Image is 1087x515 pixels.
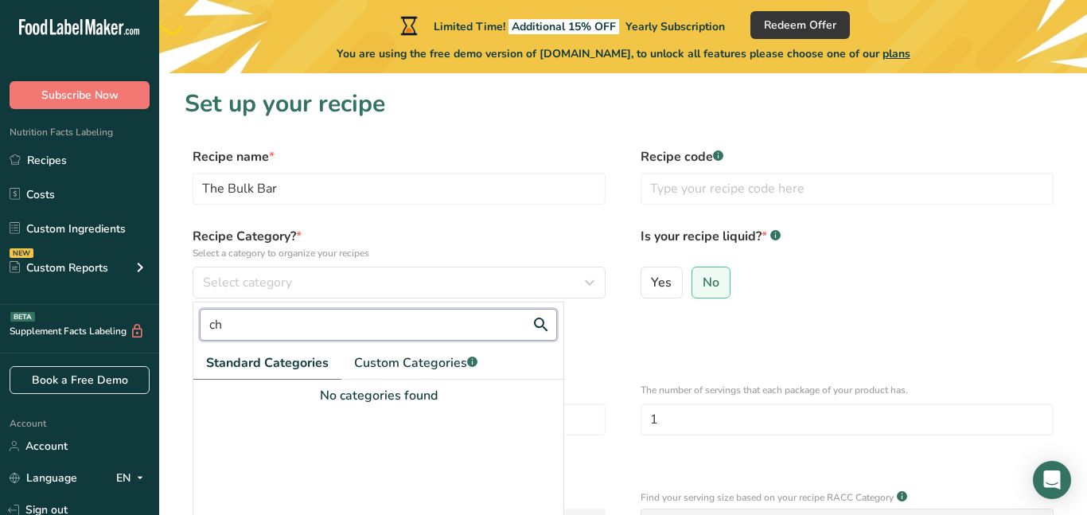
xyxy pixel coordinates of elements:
[203,273,292,292] span: Select category
[882,46,910,61] span: plans
[10,464,77,492] a: Language
[750,11,850,39] button: Redeem Offer
[764,17,836,33] span: Redeem Offer
[354,353,477,373] span: Custom Categories
[193,173,606,205] input: Type your recipe name here
[193,386,563,405] div: No categories found
[193,267,606,298] button: Select category
[397,16,725,35] div: Limited Time!
[703,275,719,291] span: No
[651,275,672,291] span: Yes
[200,309,557,341] input: Search for category
[641,173,1054,205] input: Type your recipe code here
[193,246,606,260] p: Select a category to organize your recipes
[641,227,1054,260] label: Is your recipe liquid?
[641,147,1054,166] label: Recipe code
[1033,461,1071,499] div: Open Intercom Messenger
[641,383,1054,397] p: The number of servings that each package of your product has.
[41,87,119,103] span: Subscribe Now
[337,45,910,62] span: You are using the free demo version of [DOMAIN_NAME], to unlock all features please choose one of...
[10,366,150,394] a: Book a Free Demo
[193,227,606,260] label: Recipe Category?
[10,248,33,258] div: NEW
[185,86,1062,122] h1: Set up your recipe
[193,147,606,166] label: Recipe name
[10,81,150,109] button: Subscribe Now
[641,490,894,505] p: Find your serving size based on your recipe RACC Category
[10,259,108,276] div: Custom Reports
[206,353,329,373] span: Standard Categories
[625,19,725,34] span: Yearly Subscription
[10,312,35,322] div: BETA
[116,469,150,488] div: EN
[508,19,619,34] span: Additional 15% OFF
